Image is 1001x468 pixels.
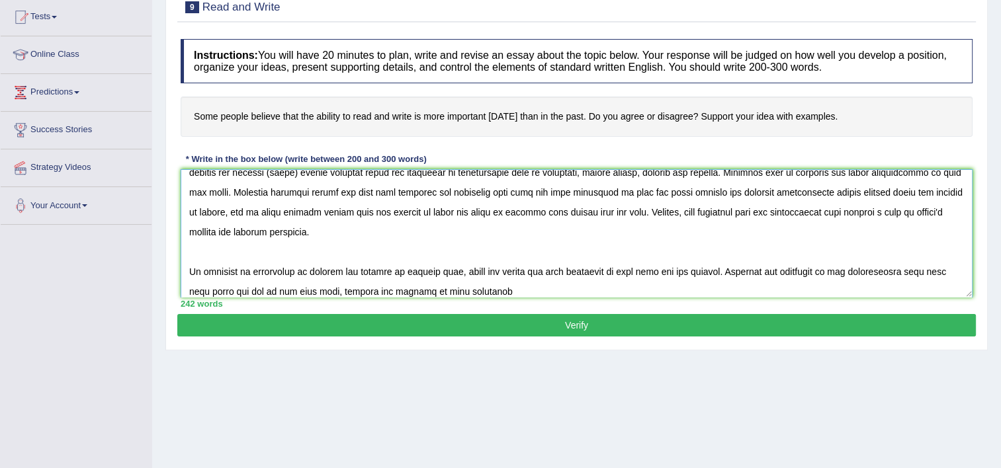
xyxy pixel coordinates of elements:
[202,1,281,13] small: Read and Write
[1,149,152,182] a: Strategy Videos
[1,187,152,220] a: Your Account
[185,1,199,13] span: 9
[181,39,973,83] h4: You will have 20 minutes to plan, write and revise an essay about the topic below. Your response ...
[1,36,152,69] a: Online Class
[1,112,152,145] a: Success Stories
[1,74,152,107] a: Predictions
[181,97,973,137] h4: Some people believe that the ability to read and write is more important [DATE] than in the past....
[181,297,973,310] div: 242 words
[181,153,431,166] div: * Write in the box below (write between 200 and 300 words)
[194,50,258,61] b: Instructions:
[177,314,976,336] button: Verify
